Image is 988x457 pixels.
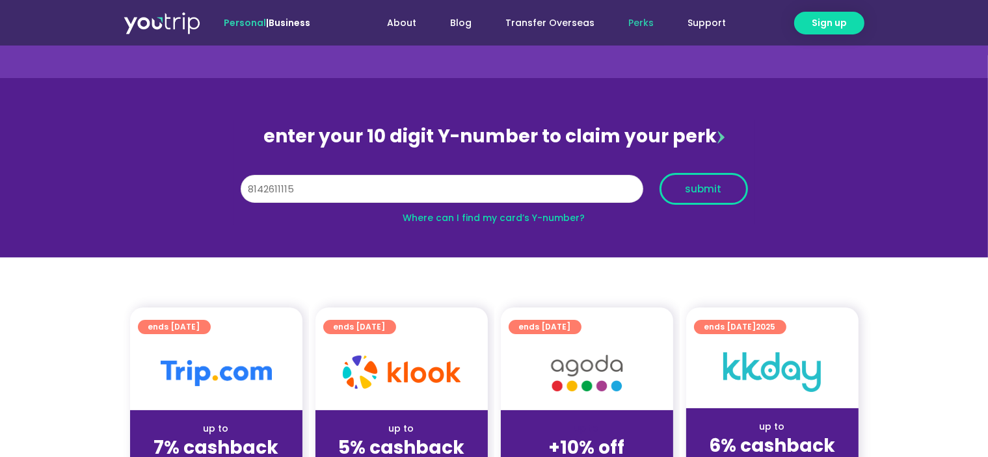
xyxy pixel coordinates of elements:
[224,16,266,29] span: Personal
[234,120,754,153] div: enter your 10 digit Y-number to claim your perk
[575,422,599,435] span: up to
[371,11,434,35] a: About
[612,11,671,35] a: Perks
[241,175,643,203] input: 10 digit Y-number (e.g. 8123456789)
[794,12,864,34] a: Sign up
[241,173,748,215] form: Y Number
[812,16,847,30] span: Sign up
[269,16,310,29] a: Business
[671,11,743,35] a: Support
[694,320,786,334] a: ends [DATE]2025
[323,320,396,334] a: ends [DATE]
[509,320,581,334] a: ends [DATE]
[489,11,612,35] a: Transfer Overseas
[697,420,848,434] div: up to
[704,320,776,334] span: ends [DATE]
[519,320,571,334] span: ends [DATE]
[148,320,200,334] span: ends [DATE]
[138,320,211,334] a: ends [DATE]
[334,320,386,334] span: ends [DATE]
[403,211,585,224] a: Where can I find my card’s Y-number?
[345,11,743,35] nav: Menu
[140,422,292,436] div: up to
[224,16,310,29] span: |
[326,422,477,436] div: up to
[686,184,722,194] span: submit
[434,11,489,35] a: Blog
[756,321,776,332] span: 2025
[660,173,748,205] button: submit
